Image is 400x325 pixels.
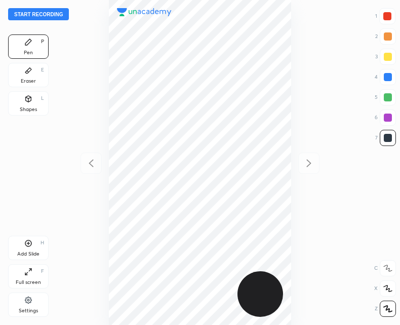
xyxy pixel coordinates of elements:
div: 2 [375,28,396,45]
div: 5 [375,89,396,105]
img: logo.38c385cc.svg [117,8,172,16]
div: 6 [375,110,396,126]
div: 4 [375,69,396,85]
div: X [374,280,396,297]
div: Pen [24,50,33,55]
div: Settings [19,308,38,313]
div: 7 [375,130,396,146]
div: Shapes [20,107,37,112]
div: Full screen [16,280,41,285]
div: F [41,269,44,274]
div: 3 [375,49,396,65]
div: Add Slide [17,251,39,257]
div: E [41,67,44,73]
button: Start recording [8,8,69,20]
div: H [41,240,44,245]
div: Z [375,301,396,317]
div: Eraser [21,79,36,84]
div: C [374,260,396,276]
div: 1 [375,8,395,24]
div: P [41,39,44,44]
div: L [41,96,44,101]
